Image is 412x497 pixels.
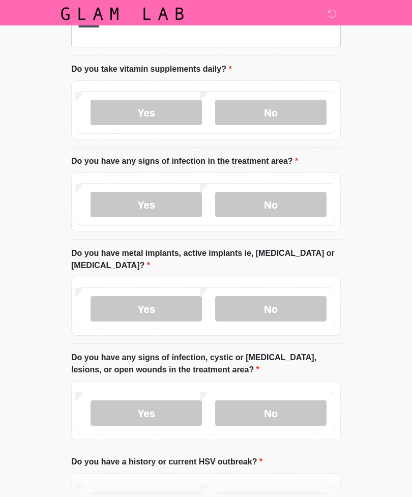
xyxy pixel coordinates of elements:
label: Yes [91,100,202,126]
label: Do you have a history or current HSV outbreak? [71,456,262,469]
label: No [215,401,327,426]
label: No [215,100,327,126]
label: Do you have any signs of infection in the treatment area? [71,156,298,168]
label: Yes [91,401,202,426]
label: Yes [91,192,202,218]
label: No [215,192,327,218]
img: Glam Lab Logo [61,8,184,20]
label: Do you have metal implants, active implants ie, [MEDICAL_DATA] or [MEDICAL_DATA]? [71,248,341,272]
label: Yes [91,297,202,322]
label: Do you have any signs of infection, cystic or [MEDICAL_DATA], lesions, or open wounds in the trea... [71,352,341,376]
label: No [215,297,327,322]
label: Do you take vitamin supplements daily? [71,64,232,76]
